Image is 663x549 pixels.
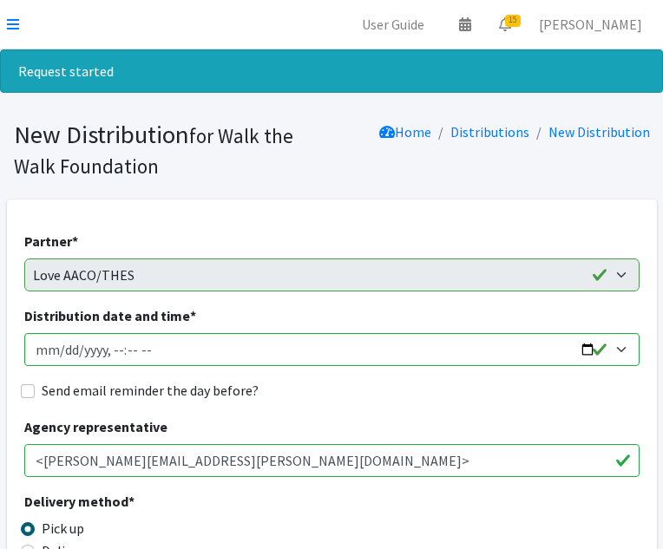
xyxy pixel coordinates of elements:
label: Agency representative [24,416,167,437]
a: User Guide [348,7,438,42]
a: 15 [485,7,525,42]
a: Distributions [450,123,529,141]
abbr: required [190,307,196,324]
h1: New Distribution [14,120,325,180]
label: Send email reminder the day before? [42,380,259,401]
a: [PERSON_NAME] [525,7,656,42]
abbr: required [128,493,135,510]
small: for Walk the Walk Foundation [14,123,293,179]
a: Home [379,123,431,141]
abbr: required [72,232,78,250]
label: Pick up [42,518,84,539]
span: 15 [505,15,521,27]
label: Distribution date and time [24,305,196,326]
a: New Distribution [548,123,650,141]
legend: Delivery method [24,491,178,518]
label: Partner [24,231,78,252]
